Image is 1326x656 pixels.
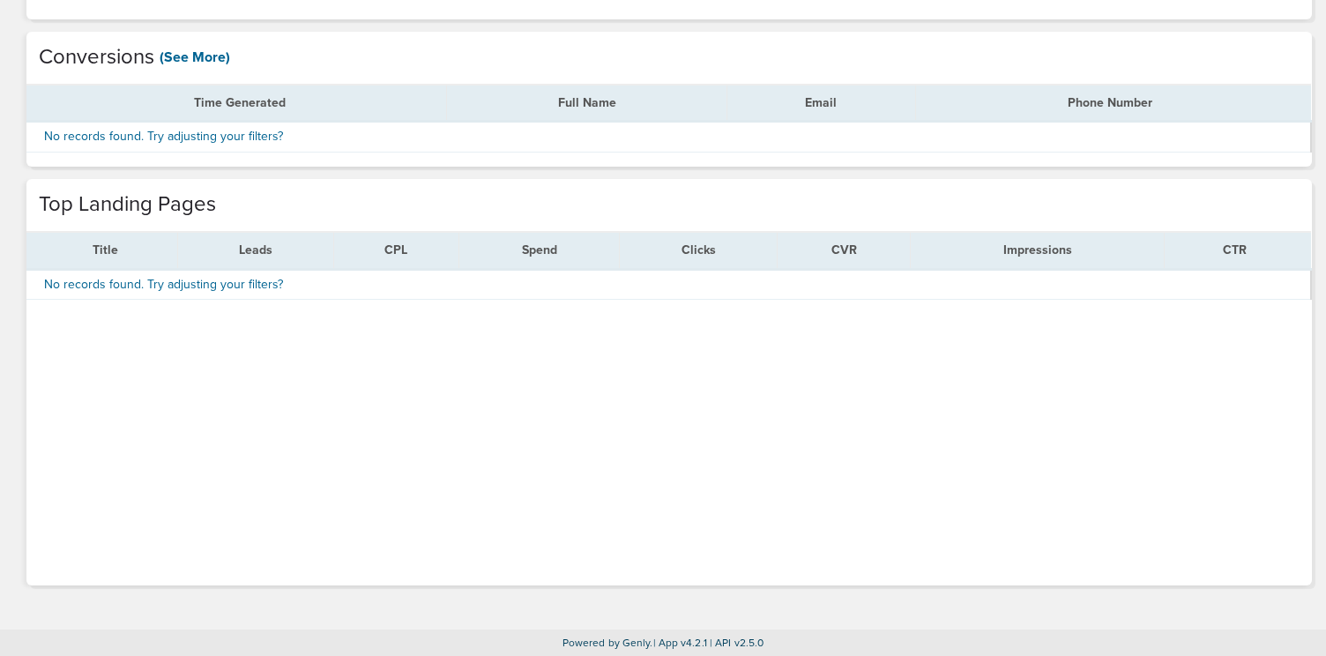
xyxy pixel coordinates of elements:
[1223,242,1247,257] span: CTR
[831,242,857,257] span: CVR
[44,278,1292,293] h4: No records found. Try adjusting your filters?
[239,242,272,257] span: Leads
[710,637,764,649] span: | API v2.5.0
[805,95,837,110] span: Email
[384,242,407,257] span: CPL
[522,242,557,257] span: Spend
[558,95,616,110] span: Full Name
[653,637,707,649] span: | App v4.2.1
[682,242,716,257] span: Clicks
[39,45,154,71] h4: Conversions
[93,242,118,257] span: Title
[160,48,230,67] a: (See More)
[39,192,216,218] h4: Top Landing Pages
[1068,95,1152,110] span: Phone Number
[44,130,1292,145] h4: No records found. Try adjusting your filters?
[1003,242,1072,257] span: Impressions
[194,95,286,110] span: Time Generated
